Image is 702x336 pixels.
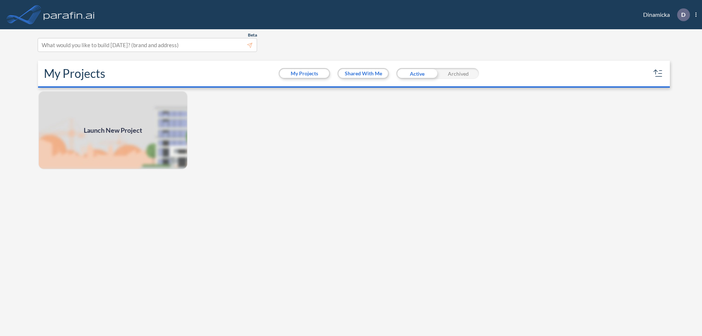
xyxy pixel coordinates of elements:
[632,8,697,21] div: Dinamicka
[652,68,664,79] button: sort
[84,125,142,135] span: Launch New Project
[280,69,329,78] button: My Projects
[438,68,479,79] div: Archived
[248,32,257,38] span: Beta
[339,69,388,78] button: Shared With Me
[38,91,188,170] img: add
[42,7,96,22] img: logo
[396,68,438,79] div: Active
[681,11,686,18] p: D
[38,91,188,170] a: Launch New Project
[44,67,105,80] h2: My Projects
